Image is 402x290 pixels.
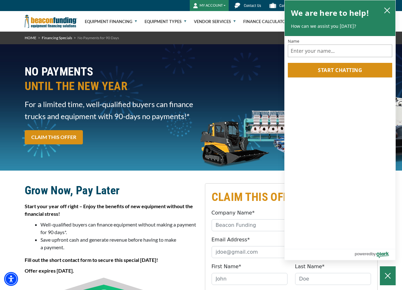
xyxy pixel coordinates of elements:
a: Financing Specials [42,35,72,40]
button: Close Chatbox [380,266,396,285]
span: Careers [279,3,291,8]
input: Beacon Funding [212,219,288,231]
input: John [212,273,288,285]
label: First Name* [212,263,241,270]
button: close chatbox [382,6,392,15]
input: jdoe@gmail.com [212,246,288,258]
a: Finance Calculator [243,11,288,32]
span: by [371,250,376,258]
h2: Grow Now, Pay Later [25,183,197,198]
label: Email Address* [212,236,250,244]
span: For a limited time, well-qualified buyers can finance trucks and equipment with 90-days no paymen... [25,98,197,122]
strong: Fill out the short contact form to secure this special [DATE]! [25,257,158,263]
a: Powered by Olark [355,249,395,260]
a: HOME [25,35,36,40]
a: Equipment Types [145,11,186,32]
span: No Payments for 90 Days [77,35,119,40]
label: Name [288,39,392,43]
span: powered [355,250,371,258]
label: Last Name* [295,263,325,270]
button: Start chatting [288,63,392,77]
span: Contact Us [244,3,261,8]
a: Vendor Services [194,11,236,32]
h2: NO PAYMENTS [25,64,197,94]
strong: Offer expires [DATE]. [25,268,74,274]
img: Beacon Funding Corporation logo [25,11,77,32]
li: Save upfront cash and generate revenue before having to make a payment. [40,236,197,251]
input: Doe [295,273,371,285]
strong: Start your year off right – Enjoy the benefits of new equipment without the financial stress! [25,203,193,217]
h2: CLAIM THIS OFFER [212,190,371,204]
li: Well-qualified buyers can finance equipment without making a payment for 90 days*. [40,221,197,236]
a: Equipment Financing [85,11,137,32]
div: Accessibility Menu [4,272,18,286]
input: Name [288,45,392,57]
p: How can we assist you [DATE]? [291,23,389,29]
label: Company Name* [212,209,255,217]
a: CLAIM THIS OFFER [25,130,83,144]
span: UNTIL THE NEW YEAR [25,79,197,94]
h2: We are here to help! [291,7,369,19]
